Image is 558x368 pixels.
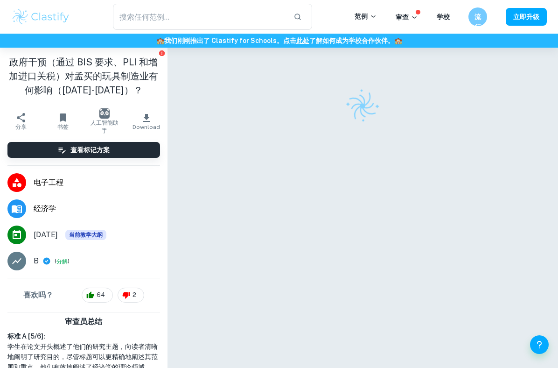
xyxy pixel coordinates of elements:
[69,232,103,238] font: 当前教学大纲
[126,108,167,134] button: Download
[99,108,110,119] img: 人工智能助手
[309,37,388,44] font: 了解如何成为学校合作伙伴
[91,120,119,134] font: 人工智能助手
[56,258,68,265] font: 分解
[9,57,158,96] font: 政府干预（通过 BIS 要求、PLI 和增加进口关税）对孟买的玩具制造业有何影响（[DATE]-[DATE]）？
[65,230,106,240] div: 此范例基于现行教学大纲。您可以在撰写课程作业时参考此范例，获取灵感/想法。
[113,4,286,30] input: 搜索任何范例...
[474,13,481,82] font: 流行性乙型脑炎
[34,204,56,213] font: 经济学
[156,37,164,44] font: 🏫
[164,37,296,44] font: 我们刚刚推出了 Clastify for Schools。点击
[133,291,136,298] font: 2
[7,142,160,158] button: 查看标记方案
[340,83,386,129] img: Clastify 徽标
[56,256,68,265] button: 分解
[437,13,450,21] a: 学校
[68,257,70,264] font: )
[296,37,309,44] a: 此处
[7,333,27,340] font: 标准 A
[118,288,144,303] div: 2
[34,178,63,187] font: 电子工程
[355,13,368,20] font: 范例
[65,317,102,326] font: 审查员总结
[396,14,409,21] font: 审查
[41,333,45,340] font: ]:
[28,333,30,340] font: [
[57,124,69,130] font: 书签
[133,124,160,130] span: Download
[468,7,487,26] button: 流行性乙型脑炎
[84,108,126,134] button: 人工智能助手
[55,257,56,264] font: (
[70,146,110,154] font: 查看标记方案
[82,288,113,303] div: 64
[530,335,549,354] button: 帮助和反馈
[388,37,402,44] font: 。🏫
[159,50,166,57] button: 报告问题
[34,230,58,239] font: [DATE]
[513,14,539,21] font: 立即升级
[97,291,105,298] font: 64
[506,8,547,25] button: 立即升级
[11,7,70,26] img: Clastify 徽标
[42,108,84,134] button: 书签
[30,333,35,340] font: 5
[37,333,41,340] font: 6
[35,333,37,340] font: /
[23,290,53,299] font: 喜欢吗？
[15,124,27,130] font: 分享
[34,256,39,265] font: B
